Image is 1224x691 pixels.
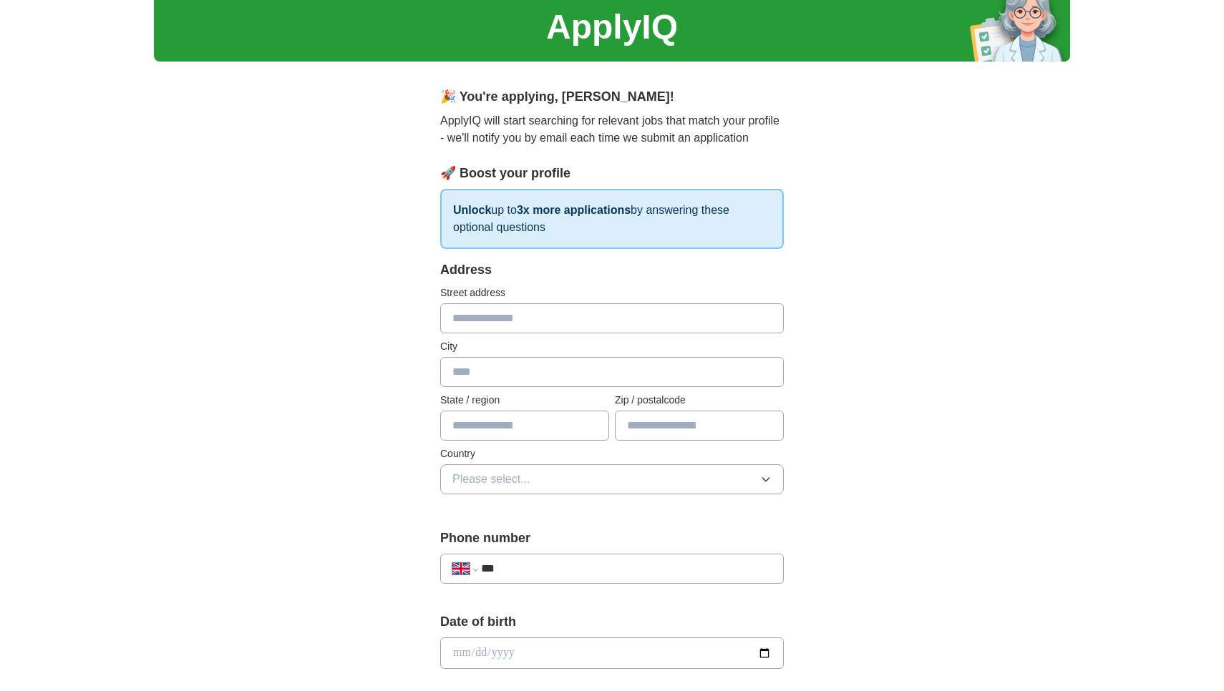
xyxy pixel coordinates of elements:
[453,204,491,216] strong: Unlock
[440,260,784,280] div: Address
[517,204,631,216] strong: 3x more applications
[440,87,784,107] div: 🎉 You're applying , [PERSON_NAME] !
[546,1,678,53] h1: ApplyIQ
[440,164,784,183] div: 🚀 Boost your profile
[440,612,784,632] label: Date of birth
[440,339,784,354] label: City
[440,464,784,494] button: Please select...
[440,285,784,300] label: Street address
[440,189,784,249] p: up to by answering these optional questions
[615,393,784,408] label: Zip / postalcode
[452,471,530,488] span: Please select...
[440,393,609,408] label: State / region
[440,112,784,147] p: ApplyIQ will start searching for relevant jobs that match your profile - we'll notify you by emai...
[440,446,784,461] label: Country
[440,529,784,548] label: Phone number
